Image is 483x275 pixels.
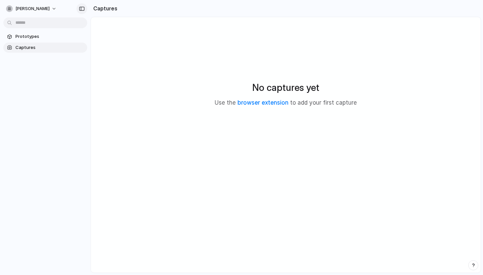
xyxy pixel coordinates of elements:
span: Captures [15,44,85,51]
span: [PERSON_NAME] [15,5,50,12]
a: Captures [3,43,87,53]
a: Prototypes [3,32,87,42]
p: Use the to add your first capture [215,99,357,107]
h2: No captures yet [252,80,319,95]
h2: Captures [91,4,117,12]
span: Prototypes [15,33,85,40]
a: browser extension [237,99,288,106]
button: [PERSON_NAME] [3,3,60,14]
